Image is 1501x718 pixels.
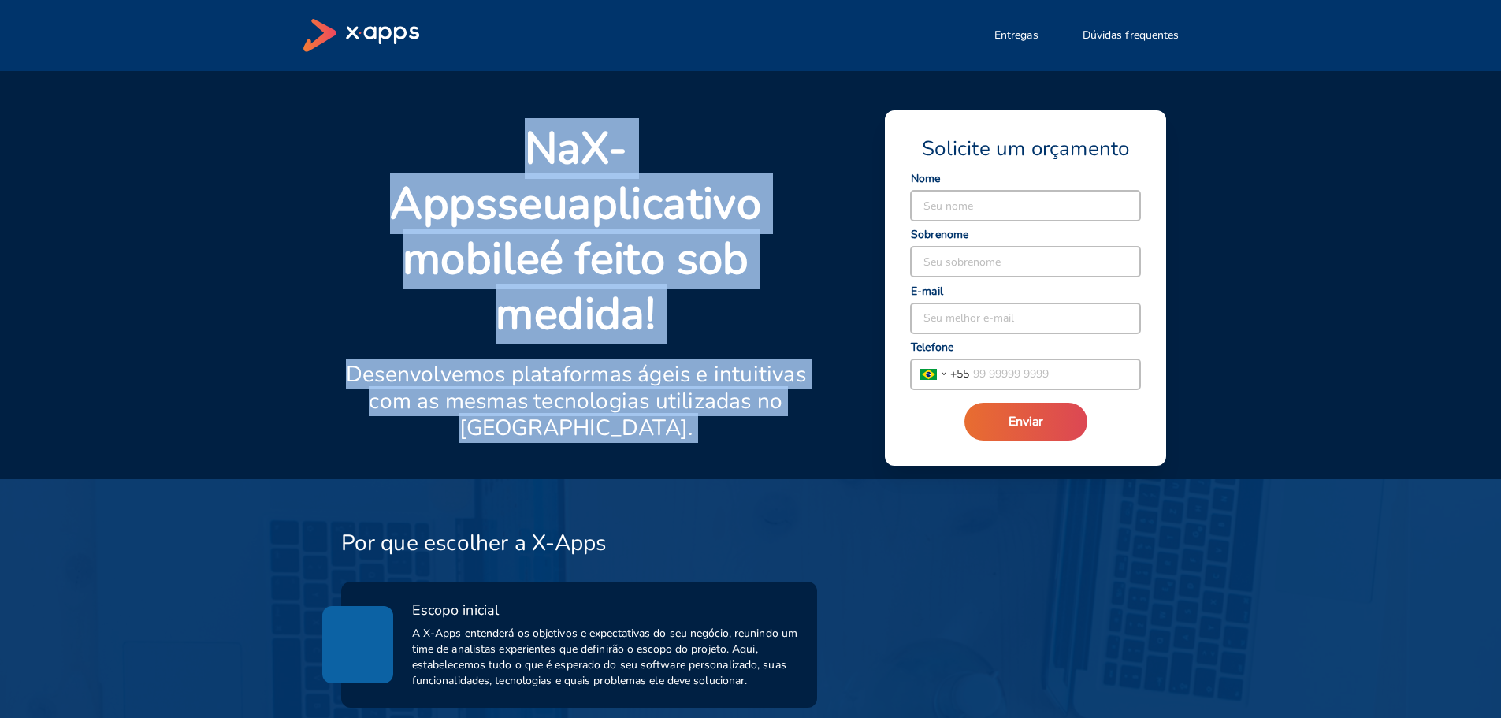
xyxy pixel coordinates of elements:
[969,359,1140,389] input: 99 99999 9999
[975,20,1057,51] button: Entregas
[994,28,1038,43] span: Entregas
[964,403,1087,441] button: Enviar
[1064,20,1198,51] button: Dúvidas frequentes
[950,366,969,382] span: + 55
[1083,28,1180,43] span: Dúvidas frequentes
[911,191,1140,221] input: Seu nome
[922,136,1129,162] span: Solicite um orçamento
[911,247,1140,277] input: Seu sobrenome
[1009,413,1043,430] span: Enviar
[341,530,607,556] h3: Por que escolher a X-Apps
[412,601,499,619] span: Escopo inicial
[390,118,627,234] strong: X-Apps
[341,361,812,441] p: Desenvolvemos plataformas ágeis e intuitivas com as mesmas tecnologias utilizadas no [GEOGRAPHIC_...
[341,121,812,342] p: Na seu é feito sob medida!
[403,173,761,289] strong: aplicativo mobile
[412,626,799,689] span: A X-Apps entenderá os objetivos e expectativas do seu negócio, reunindo um time de analistas expe...
[911,303,1140,333] input: Seu melhor e-mail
